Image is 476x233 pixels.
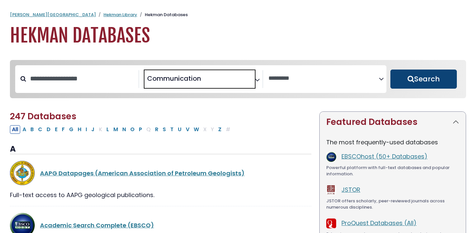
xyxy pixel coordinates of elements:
[28,125,36,134] button: Filter Results B
[326,198,459,211] div: JSTOR offers scholarly, peer-reviewed journals across numerous disciplines.
[104,125,111,134] button: Filter Results L
[176,125,183,134] button: Filter Results U
[341,186,360,194] a: JSTOR
[10,12,96,18] a: [PERSON_NAME][GEOGRAPHIC_DATA]
[320,112,466,132] button: Featured Databases
[147,73,201,83] span: Communication
[390,70,457,89] button: Submit for Search Results
[268,75,379,82] textarea: Search
[84,125,89,134] button: Filter Results I
[111,125,120,134] button: Filter Results M
[10,144,311,154] h3: A
[326,138,459,147] p: The most frequently-used databases
[341,219,416,227] a: ProQuest Databases (All)
[10,125,233,133] div: Alpha-list to filter by first letter of database name
[53,125,59,134] button: Filter Results E
[36,125,44,134] button: Filter Results C
[216,125,223,134] button: Filter Results Z
[168,125,176,134] button: Filter Results T
[144,73,201,83] li: Communication
[161,125,168,134] button: Filter Results S
[60,125,67,134] button: Filter Results F
[40,169,245,177] a: AAPG Datapages (American Association of Petroleum Geologists)
[103,12,137,18] a: Hekman Library
[153,125,160,134] button: Filter Results R
[40,221,154,229] a: Academic Search Complete (EBSCO)
[326,164,459,177] div: Powerful platform with full-text databases and popular information.
[137,125,144,134] button: Filter Results P
[20,125,28,134] button: Filter Results A
[89,125,97,134] button: Filter Results J
[192,125,201,134] button: Filter Results W
[26,73,139,84] input: Search database by title or keyword
[10,125,20,134] button: All
[67,125,75,134] button: Filter Results G
[45,125,53,134] button: Filter Results D
[202,77,207,84] textarea: Search
[10,190,311,199] div: Full-text access to AAPG geological publications.
[341,152,427,160] a: EBSCOhost (50+ Databases)
[76,125,83,134] button: Filter Results H
[128,125,137,134] button: Filter Results O
[10,25,466,47] h1: Hekman Databases
[10,60,466,98] nav: Search filters
[120,125,128,134] button: Filter Results N
[10,110,76,122] span: 247 Databases
[10,12,466,18] nav: breadcrumb
[184,125,191,134] button: Filter Results V
[137,12,188,18] li: Hekman Databases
